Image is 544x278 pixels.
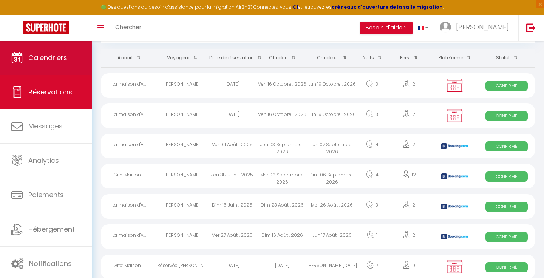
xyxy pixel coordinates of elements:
[115,23,141,31] span: Chercher
[332,4,443,10] a: créneaux d'ouverture de la salle migration
[431,49,478,67] th: Sort by channel
[23,21,69,34] img: Super Booking
[28,156,59,165] span: Analytics
[440,22,451,33] img: ...
[6,3,29,26] button: Ouvrir le widget de chat LiveChat
[307,49,357,67] th: Sort by checkout
[207,49,257,67] th: Sort by booking date
[28,224,75,234] span: Hébergement
[456,22,509,32] span: [PERSON_NAME]
[28,87,72,97] span: Réservations
[257,49,307,67] th: Sort by checkin
[291,4,298,10] a: ICI
[110,15,147,41] a: Chercher
[29,259,72,268] span: Notifications
[157,49,207,67] th: Sort by guest
[479,49,535,67] th: Sort by status
[387,49,431,67] th: Sort by people
[101,49,157,67] th: Sort by rentals
[526,23,536,32] img: logout
[357,49,387,67] th: Sort by nights
[434,15,518,41] a: ... [PERSON_NAME]
[28,121,63,131] span: Messages
[360,22,413,34] button: Besoin d'aide ?
[28,53,67,62] span: Calendriers
[28,190,64,199] span: Paiements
